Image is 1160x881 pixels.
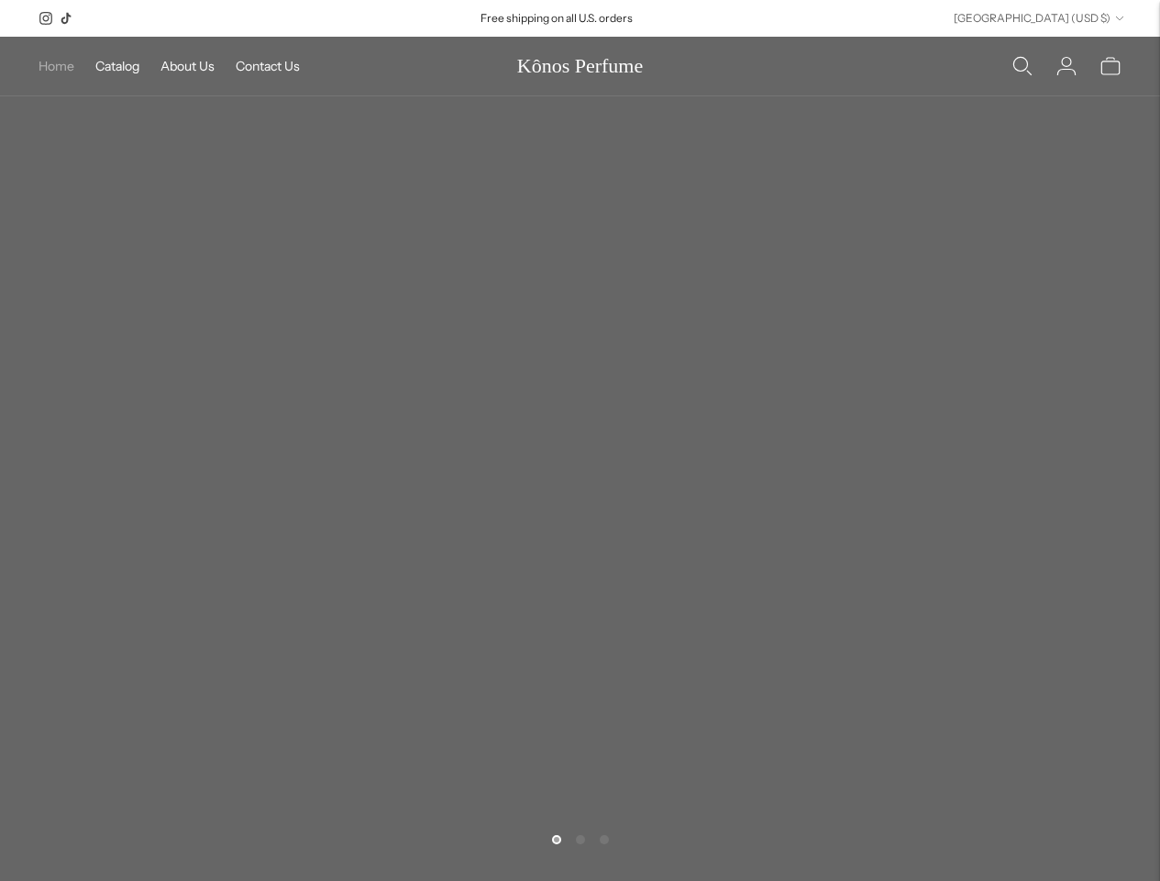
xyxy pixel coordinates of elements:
a: Open quick search [1010,46,1035,86]
a: Home [39,46,74,86]
button: Move carousel to slide 3 [600,835,609,844]
a: Contact Us [236,46,300,86]
button: Move carousel to slide 2 [576,835,585,844]
a: Catalog [95,46,139,86]
a: Login [1054,46,1079,86]
button: Move carousel to slide 1 [552,835,561,844]
a: About Us [160,46,215,86]
span: Kônos Perfume [517,55,643,77]
button: [GEOGRAPHIC_DATA] (USD $) [954,6,1123,31]
a: Kônos Perfume [517,46,643,86]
